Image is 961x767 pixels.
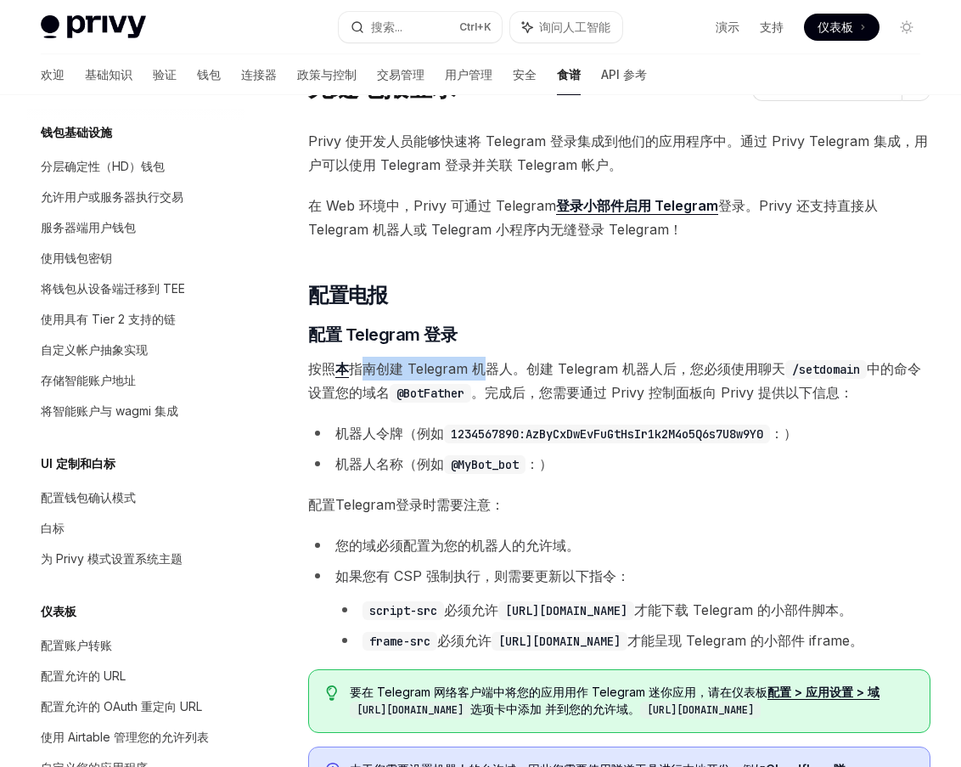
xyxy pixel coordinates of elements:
a: 配置账户转账 [27,630,244,661]
font: 使用具有 Tier 2 支持的链 [41,312,176,326]
button: 询问人工智能 [510,12,622,42]
a: 登录小部件启用 Telegram [556,197,718,215]
a: 使用 Airtable 管理您的允许列表 [27,722,244,753]
a: 使用钱包密钥 [27,243,244,274]
a: 允许用户或服务器执行交易 [27,182,244,212]
img: 灯光标志 [41,15,146,39]
a: 为 Privy 模式设置系统主题 [27,544,244,574]
font: 验证 [153,67,177,82]
font: 才能下载 Telegram 的小部件脚本。 [634,601,852,618]
font: 机器人名称（例如 [335,455,444,472]
a: 食谱 [557,54,581,95]
font: 钱包 [197,67,221,82]
font: 连接器 [241,67,277,82]
a: 自定义帐户抽象实现 [27,335,244,365]
font: 服务器端用户钱包 [41,220,136,234]
font: 钱包基础设施 [41,125,112,139]
font: 配置 > 应用设置 > 域 [767,685,880,699]
font: 指南创建 Telegram 机器人。创建 Telegram 机器人后，您必须使用聊天 [349,360,785,377]
font: 如果您有 CSP 强制执行，则需要更新以下指令： [335,567,630,584]
font: 本 [335,360,349,377]
a: 配置 > 应用设置 > 域 [767,685,880,700]
font: 使用钱包密钥 [41,251,112,265]
font: 必须允许 [437,632,492,649]
a: 将钱包从设备端迁移到 TEE [27,274,244,304]
a: 存储智能账户地址 [27,365,244,396]
font: 。完成后，您需要通过 Privy 控制面板向 Privy 提供以下信息： [471,384,853,401]
font: 将智能账户与 wagmi 集成 [41,403,178,418]
button: 搜索...Ctrl+K [339,12,503,42]
a: 安全 [513,54,537,95]
font: 仪表板 [41,604,76,618]
a: API 参考 [601,54,647,95]
font: 。 [628,702,640,716]
font: 基础知识 [85,67,132,82]
font: ：） [770,425,797,442]
font: 白标 [41,521,65,535]
a: 将智能账户与 wagmi 集成 [27,396,244,426]
font: API 参考 [601,67,647,82]
font: 搜索... [371,20,402,34]
font: 演示 [716,20,739,34]
font: 欢迎 [41,67,65,82]
a: 欢迎 [41,54,65,95]
a: 白标 [27,513,244,544]
font: 必须允许 [444,601,498,618]
a: 连接器 [241,54,277,95]
a: 配置允许的 URL [27,661,244,691]
a: 配置允许的 OAuth 重定向 URL [27,691,244,722]
a: 本 [335,360,349,378]
font: 使用 Airtable 管理您的允许列表 [41,730,209,744]
font: 配置钱包确认模式 [41,490,136,505]
code: [URL][DOMAIN_NAME] [640,702,761,719]
code: @BotFather [390,384,471,403]
font: 政策与控制 [297,67,357,82]
a: 交易管理 [377,54,424,95]
font: 为 Privy 模式设置系统主题 [41,551,183,566]
a: 用户管理 [445,54,492,95]
code: 1234567890:AzByCxDwEvFuGtHsIr1k2M4o5Q6s7U8w9Y0 [444,425,770,443]
a: 支持 [760,19,784,36]
font: 在 Web 环境中，Privy 可通过 Telegram [308,197,556,214]
font: 才能呈现 Telegram 的小部件 iframe。 [627,632,863,649]
a: 仪表板 [804,14,880,41]
a: 配置钱包确认模式 [27,482,244,513]
font: 交易管理 [377,67,424,82]
font: 仪表板 [818,20,853,34]
a: 演示 [716,19,739,36]
font: 按照 [308,360,335,377]
code: @MyBot_bot [444,455,525,474]
code: [URL][DOMAIN_NAME] [498,601,634,620]
font: 配置电报 [308,283,388,307]
font: 存储智能账户地址 [41,373,136,387]
code: [URL][DOMAIN_NAME] [492,632,627,651]
svg: 提示 [326,685,338,701]
font: 允许用户或服务器执行交易 [41,189,183,204]
a: 分层确定性（HD）钱包 [27,151,244,182]
code: /setdomain [785,360,867,379]
font: 配置Telegram登录时需要注意： [308,496,504,513]
font: Ctrl [459,20,477,33]
font: 自定义帐户抽象实现 [41,342,148,357]
font: 配置允许的 OAuth 重定向 URL [41,699,202,713]
font: ：） [525,455,553,472]
font: 配置 Telegram 登录 [308,324,457,345]
font: 登录小部件启用 Telegram [556,197,718,214]
a: 验证 [153,54,177,95]
font: 将钱包从设备端迁移到 TEE [41,281,185,296]
font: 食谱 [557,67,581,82]
font: 安全 [513,67,537,82]
font: 要在 Telegram 网络客户端中将您的应用用作 Telegram 迷你应用，请 [350,685,720,699]
a: 使用具有 Tier 2 支持的链 [27,304,244,335]
code: [URL][DOMAIN_NAME] [350,702,470,719]
font: 支持 [760,20,784,34]
font: 在仪表板 [720,685,767,699]
font: UI 定制和白标 [41,456,115,471]
font: 配置允许的 URL [41,668,126,683]
font: 用户管理 [445,67,492,82]
font: 配置账户转账 [41,638,112,652]
code: script-src [362,601,444,620]
font: 选项卡中添加 并到您的允许域 [470,702,628,716]
a: 服务器端用户钱包 [27,212,244,243]
a: 政策与控制 [297,54,357,95]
